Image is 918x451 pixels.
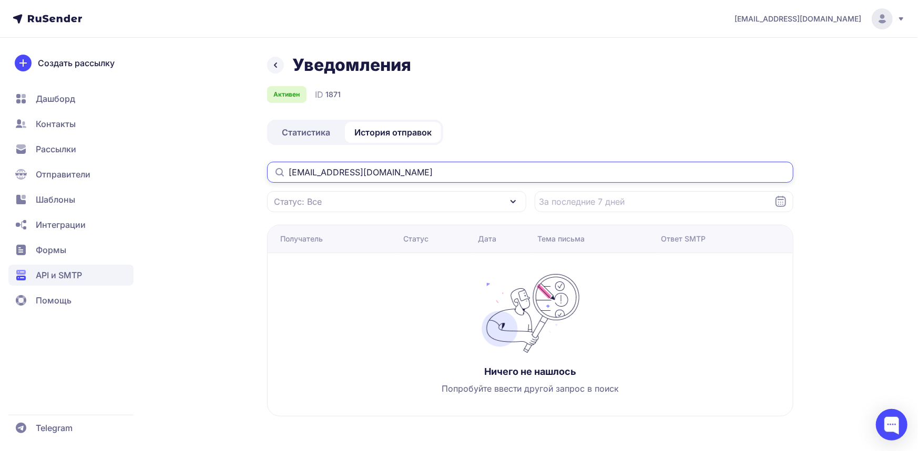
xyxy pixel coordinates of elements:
[36,422,73,434] span: Telegram
[36,118,76,130] span: Контакты
[36,269,82,281] span: API и SMTP
[36,92,75,105] span: Дашборд
[36,168,90,181] span: Отправители
[325,89,341,100] span: 1871
[535,191,794,212] input: Datepicker input
[403,234,429,244] div: Статус
[292,55,411,76] h1: Уведомления
[345,122,441,143] a: История отправок
[315,88,341,101] div: ID
[280,234,323,244] div: Получатель
[484,365,576,378] h3: Ничего не нашлось
[269,122,343,143] a: Статистика
[38,57,115,69] span: Создать рассылку
[735,14,861,24] span: [EMAIL_ADDRESS][DOMAIN_NAME]
[274,195,322,208] span: Статус: Все
[282,126,330,139] span: Статистика
[36,218,86,231] span: Интеграции
[354,126,432,139] span: История отправок
[267,162,793,183] input: Поиск
[36,193,75,206] span: Шаблоны
[661,234,706,244] div: Ответ SMTP
[442,382,619,395] span: Попробуйте ввести другой запрос в поиск
[36,294,72,307] span: Помощь
[478,274,583,353] img: no_photo
[478,234,496,244] div: Дата
[537,234,585,244] div: Тема письма
[274,90,300,99] span: Активен
[8,417,134,438] a: Telegram
[36,143,76,155] span: Рассылки
[36,244,66,256] span: Формы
